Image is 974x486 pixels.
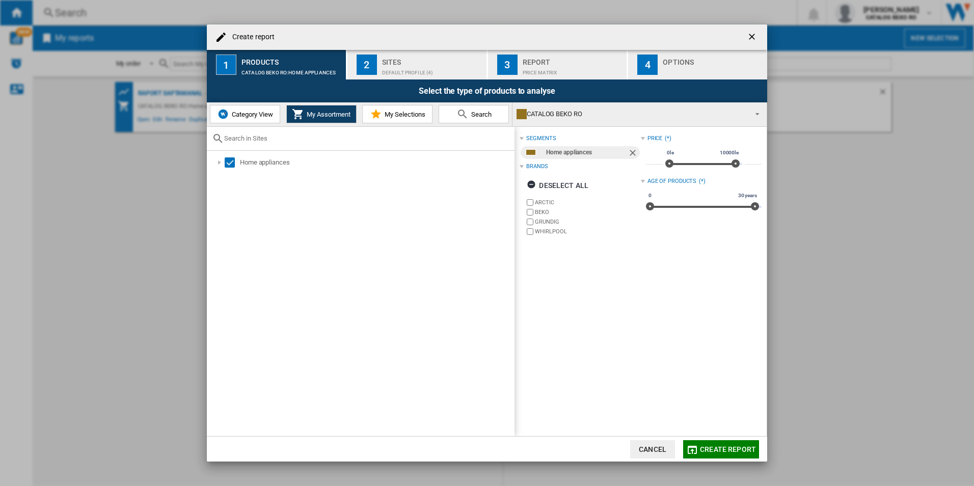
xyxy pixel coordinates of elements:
[227,32,275,42] h4: Create report
[647,134,663,143] div: Price
[217,108,229,120] img: wiser-icon-blue.png
[357,55,377,75] div: 2
[535,218,640,226] label: GRUNDIG
[647,177,697,185] div: Age of products
[546,146,627,159] div: Home appliances
[225,157,240,168] md-checkbox: Select
[241,65,342,75] div: CATALOG BEKO RO:Home appliances
[700,445,756,453] span: Create report
[526,134,556,143] div: segments
[628,148,640,160] ng-md-icon: Remove
[523,65,623,75] div: Price Matrix
[683,440,759,458] button: Create report
[286,105,357,123] button: My Assortment
[527,176,588,195] div: Deselect all
[523,54,623,65] div: Report
[535,208,640,216] label: BEKO
[497,55,518,75] div: 3
[304,111,350,118] span: My Assortment
[527,228,533,235] input: brand.name
[224,134,509,142] input: Search in Sites
[240,157,513,168] div: Home appliances
[382,65,482,75] div: Default profile (4)
[527,209,533,215] input: brand.name
[647,192,653,200] span: 0
[210,105,280,123] button: Category View
[535,228,640,235] label: WHIRLPOOL
[526,163,548,171] div: Brands
[207,79,767,102] div: Select the type of products to analyse
[743,27,763,47] button: getI18NText('BUTTONS.CLOSE_DIALOG')
[347,50,488,79] button: 2 Sites Default profile (4)
[718,149,740,157] span: 10000le
[630,440,675,458] button: Cancel
[207,50,347,79] button: 1 Products CATALOG BEKO RO:Home appliances
[216,55,236,75] div: 1
[628,50,767,79] button: 4 Options
[527,219,533,225] input: brand.name
[737,192,759,200] span: 30 years
[517,107,746,121] div: CATALOG BEKO RO
[439,105,509,123] button: Search
[535,199,640,206] label: ARCTIC
[229,111,273,118] span: Category View
[469,111,492,118] span: Search
[747,32,759,44] ng-md-icon: getI18NText('BUTTONS.CLOSE_DIALOG')
[527,199,533,206] input: brand.name
[362,105,432,123] button: My Selections
[637,55,658,75] div: 4
[241,54,342,65] div: Products
[663,54,763,65] div: Options
[665,149,675,157] span: 0le
[382,54,482,65] div: Sites
[488,50,628,79] button: 3 Report Price Matrix
[524,176,591,195] button: Deselect all
[382,111,425,118] span: My Selections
